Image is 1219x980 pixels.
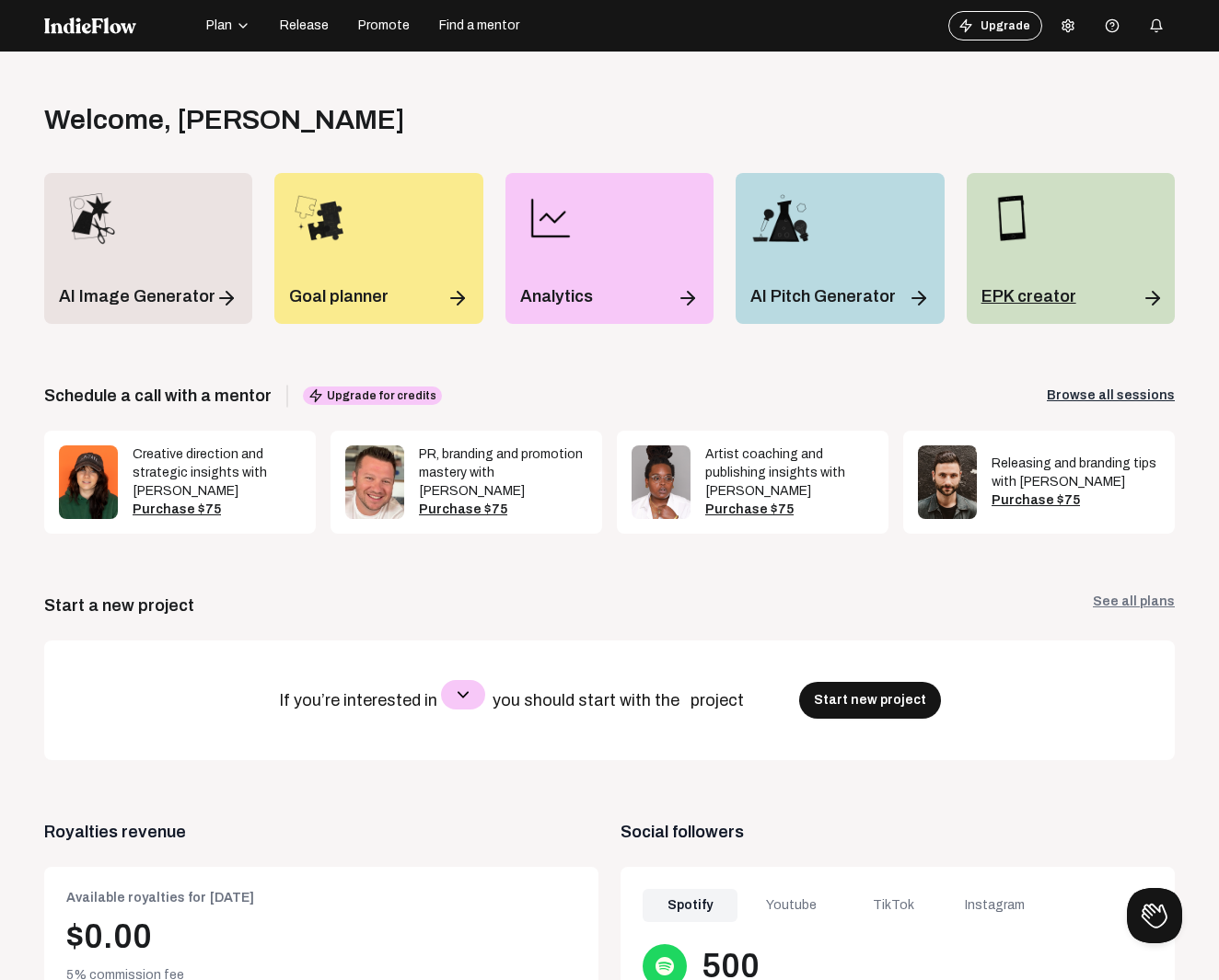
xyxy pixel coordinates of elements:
a: Browse all sessions [1047,386,1175,405]
img: epk_icon.png [981,188,1042,248]
button: Find a mentor [428,11,530,40]
div: Purchase $75 [992,491,1160,510]
span: Plan [206,17,232,35]
div: Purchase $75 [419,501,587,519]
iframe: Toggle Customer Support [1127,888,1182,943]
div: Purchase $75 [705,501,874,519]
div: Youtube [745,889,840,922]
a: See all plans [1093,593,1175,618]
div: Instagram [948,889,1043,922]
div: Welcome [44,103,405,136]
span: Promote [358,17,410,35]
img: goal_planner_icon.png [289,188,350,248]
span: project [691,691,748,709]
span: Release [280,17,329,35]
button: Release [269,11,340,40]
img: line-chart.png [520,188,581,248]
span: , [PERSON_NAME] [164,105,405,134]
span: Royalties revenue [44,819,598,845]
p: Goal planner [289,283,389,309]
span: Find a mentor [439,17,519,35]
p: AI Image Generator [59,283,215,309]
button: Plan [195,11,261,40]
div: PR, branding and promotion mastery with [PERSON_NAME] [419,445,587,501]
img: Spotify.svg [654,955,676,977]
div: TikTok [846,889,941,922]
div: Spotify [643,889,737,922]
p: EPK creator [981,283,1076,309]
button: Start new project [799,682,941,719]
span: Social followers [621,819,1175,845]
div: Releasing and branding tips with [PERSON_NAME] [992,455,1160,491]
img: merch_designer_icon.png [59,188,120,248]
div: Start a new project [44,593,194,618]
span: you should start with the [493,691,683,709]
p: Analytics [520,283,593,309]
div: Artist coaching and publishing insights with [PERSON_NAME] [705,445,874,501]
div: $0.00 [66,918,576,955]
img: indieflow-logo-white.svg [44,17,136,34]
div: Available royalties for [DATE] [66,889,576,907]
span: If you’re interested in [279,691,441,709]
img: pitch_wizard_icon.png [750,188,811,248]
button: Promote [347,11,421,40]
button: Upgrade [948,11,1042,40]
p: AI Pitch Generator [750,283,896,309]
div: Creative direction and strategic insights with [PERSON_NAME] [133,445,301,501]
span: Schedule a call with a mentor [44,383,272,409]
span: Upgrade for credits [303,386,442,405]
div: Purchase $75 [133,501,301,519]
